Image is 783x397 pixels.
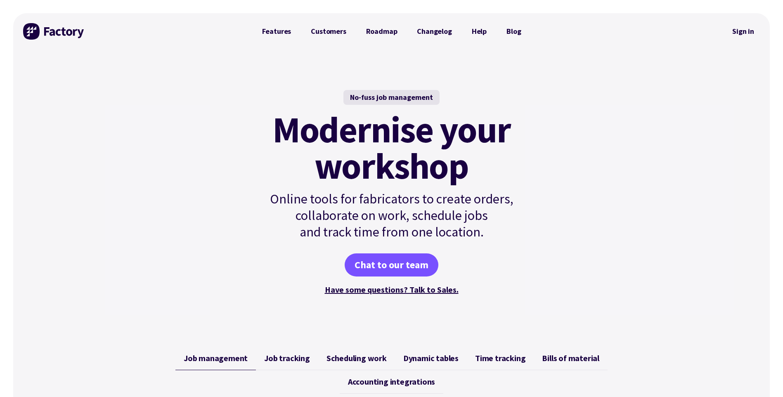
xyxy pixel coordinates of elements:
a: Blog [497,23,531,40]
div: No-fuss job management [343,90,440,105]
span: Job tracking [264,353,310,363]
a: Chat to our team [345,253,438,276]
iframe: Chat Widget [742,357,783,397]
img: Factory [23,23,85,40]
span: Time tracking [475,353,525,363]
mark: Modernise your workshop [272,111,511,184]
span: Bills of material [542,353,599,363]
a: Sign in [726,22,760,41]
span: Dynamic tables [403,353,459,363]
nav: Primary Navigation [252,23,531,40]
span: Scheduling work [326,353,387,363]
a: Features [252,23,301,40]
a: Customers [301,23,356,40]
p: Online tools for fabricators to create orders, collaborate on work, schedule jobs and track time ... [252,191,531,240]
span: Accounting integrations [348,377,435,387]
nav: Secondary Navigation [726,22,760,41]
a: Roadmap [356,23,407,40]
a: Have some questions? Talk to Sales. [325,284,459,295]
span: Job management [184,353,248,363]
a: Help [462,23,497,40]
a: Changelog [407,23,461,40]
